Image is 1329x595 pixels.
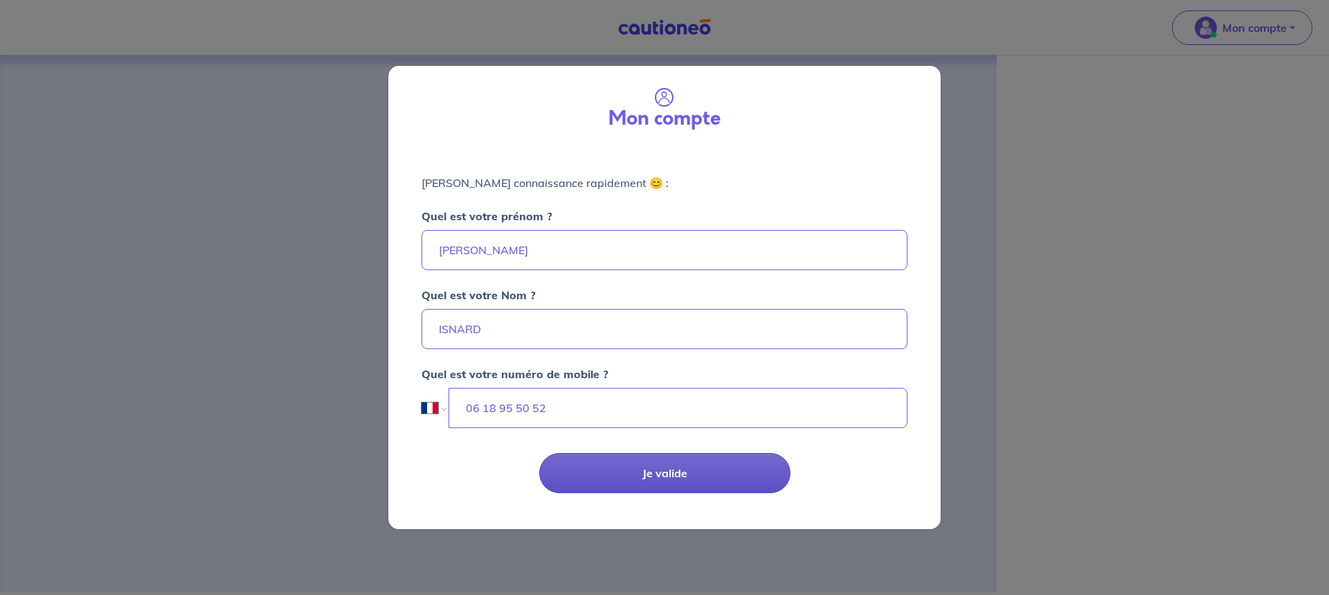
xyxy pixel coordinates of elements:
[422,209,552,223] strong: Quel est votre prénom ?
[608,107,721,131] h3: Mon compte
[422,367,608,381] strong: Quel est votre numéro de mobile ?
[539,453,790,493] button: Je valide
[422,288,536,302] strong: Quel est votre Nom ?
[422,175,907,191] p: [PERSON_NAME] connaissance rapidement 😊 :
[422,230,907,270] input: Ex : Martin
[449,388,907,428] input: Ex : 06 06 06 06 06
[422,309,907,349] input: Ex : Durand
